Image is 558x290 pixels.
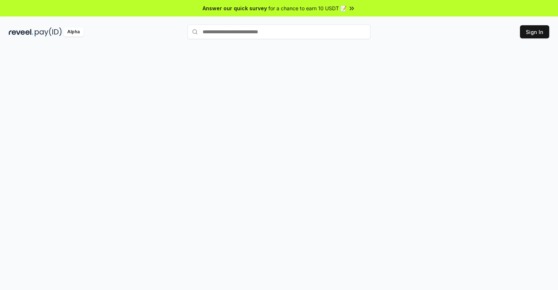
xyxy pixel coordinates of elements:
[9,27,33,37] img: reveel_dark
[63,27,84,37] div: Alpha
[35,27,62,37] img: pay_id
[268,4,347,12] span: for a chance to earn 10 USDT 📝
[203,4,267,12] span: Answer our quick survey
[520,25,549,38] button: Sign In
